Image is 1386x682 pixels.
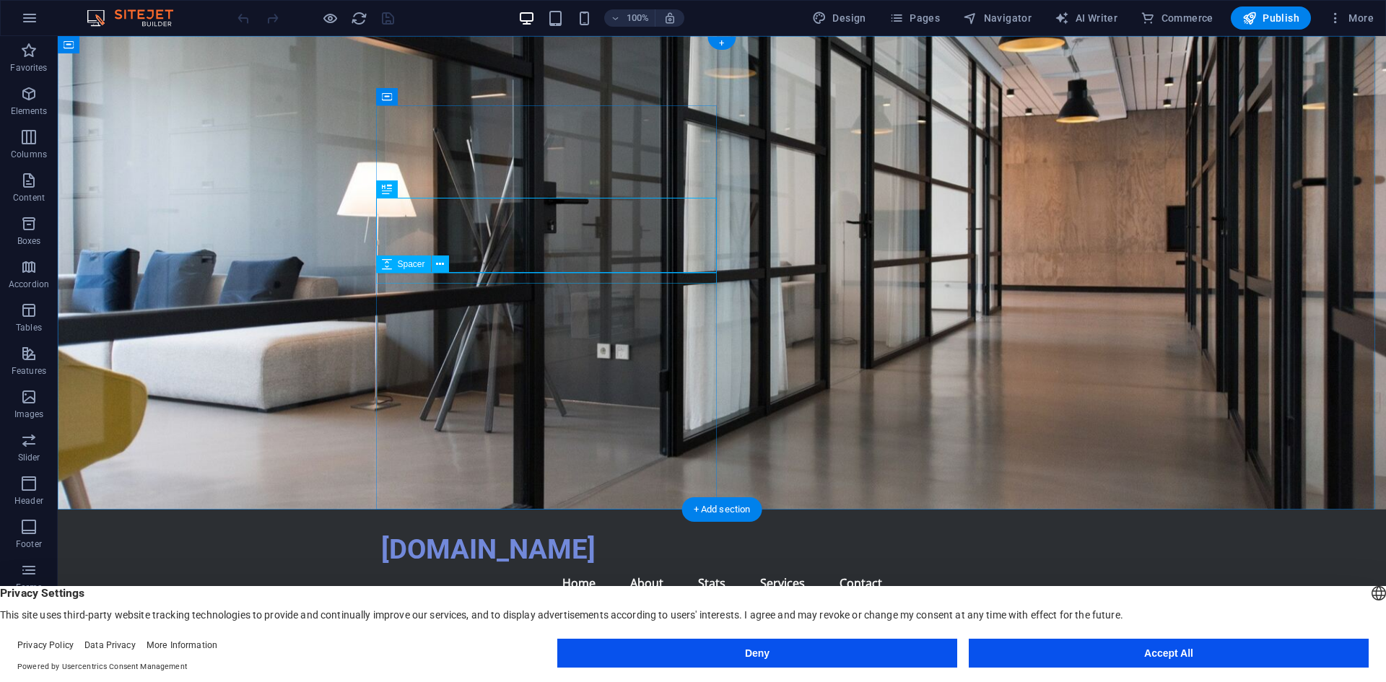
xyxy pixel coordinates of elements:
[10,62,47,74] p: Favorites
[1242,11,1299,25] span: Publish
[83,9,191,27] img: Editor Logo
[16,582,42,593] p: Forms
[351,10,367,27] i: Reload page
[14,495,43,507] p: Header
[17,235,41,247] p: Boxes
[812,11,866,25] span: Design
[1049,6,1123,30] button: AI Writer
[604,9,655,27] button: 100%
[11,149,47,160] p: Columns
[11,105,48,117] p: Elements
[1055,11,1117,25] span: AI Writer
[626,9,649,27] h6: 100%
[16,322,42,333] p: Tables
[18,452,40,463] p: Slider
[350,9,367,27] button: reload
[806,6,872,30] button: Design
[16,538,42,550] p: Footer
[1231,6,1311,30] button: Publish
[957,6,1037,30] button: Navigator
[12,365,46,377] p: Features
[321,9,339,27] button: Click here to leave preview mode and continue editing
[806,6,872,30] div: Design (Ctrl+Alt+Y)
[663,12,676,25] i: On resize automatically adjust zoom level to fit chosen device.
[884,6,946,30] button: Pages
[707,37,736,50] div: +
[682,497,762,522] div: + Add section
[1328,11,1374,25] span: More
[9,279,49,290] p: Accordion
[963,11,1032,25] span: Navigator
[1322,6,1380,30] button: More
[1135,6,1219,30] button: Commerce
[398,260,425,268] span: Spacer
[14,408,44,420] p: Images
[1141,11,1213,25] span: Commerce
[889,11,940,25] span: Pages
[13,192,45,204] p: Content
